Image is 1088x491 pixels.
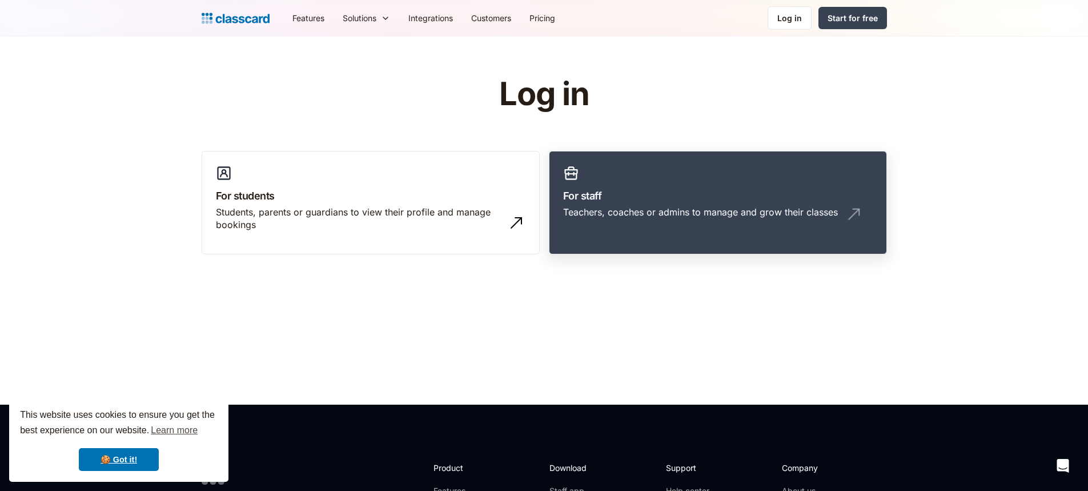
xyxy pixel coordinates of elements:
[549,151,887,255] a: For staffTeachers, coaches or admins to manage and grow their classes
[782,462,858,474] h2: Company
[216,188,525,203] h3: For students
[216,206,503,231] div: Students, parents or guardians to view their profile and manage bookings
[9,397,228,482] div: cookieconsent
[343,12,376,24] div: Solutions
[334,5,399,31] div: Solutions
[433,462,495,474] h2: Product
[520,5,564,31] a: Pricing
[563,188,873,203] h3: For staff
[563,206,838,218] div: Teachers, coaches or admins to manage and grow their classes
[399,5,462,31] a: Integrations
[768,6,812,30] a: Log in
[202,10,270,26] a: Logo
[20,408,218,439] span: This website uses cookies to ensure you get the best experience on our website.
[283,5,334,31] a: Features
[202,151,540,255] a: For studentsStudents, parents or guardians to view their profile and manage bookings
[363,77,725,112] h1: Log in
[79,448,159,471] a: dismiss cookie message
[1049,452,1077,480] div: Open Intercom Messenger
[549,462,596,474] h2: Download
[818,7,887,29] a: Start for free
[777,12,802,24] div: Log in
[462,5,520,31] a: Customers
[666,462,712,474] h2: Support
[828,12,878,24] div: Start for free
[149,422,199,439] a: learn more about cookies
